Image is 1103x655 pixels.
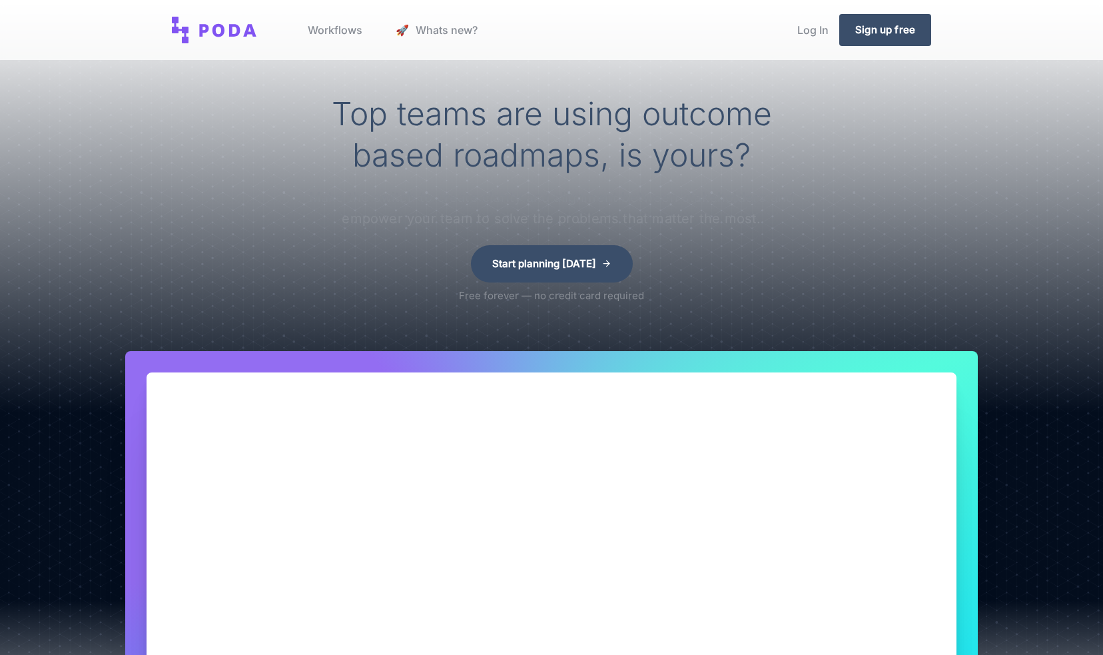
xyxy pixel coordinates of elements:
img: Poda: Opportunity solution trees [172,17,257,43]
a: Sign up free [839,14,931,46]
p: Free forever — no credit card required [459,288,644,304]
a: Start planning [DATE] [471,245,633,283]
a: Log In [787,5,839,55]
span: Top teams are using outcome based roadmaps, is yours? [332,94,772,175]
a: launch Whats new? [385,5,488,55]
p: Make the switch to create clarity and alignment between stakeholders and empower your team to sol... [285,187,818,229]
a: Workflows [297,5,373,55]
span: launch [396,19,413,41]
